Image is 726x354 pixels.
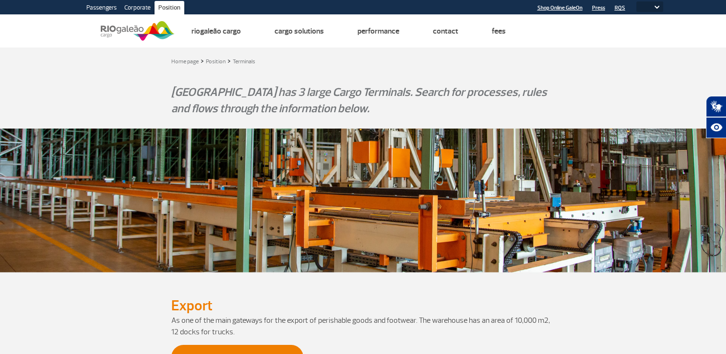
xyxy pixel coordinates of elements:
[171,297,555,315] h2: Export
[592,5,605,11] a: Press
[433,26,458,36] a: Contact
[206,58,226,65] a: Position
[357,26,399,36] a: Performance
[706,96,726,117] button: Open sign language translator.
[120,1,155,16] a: Corporate
[191,26,241,36] a: Riogaleão Cargo
[233,58,255,65] a: Terminals
[155,1,184,16] a: Position
[171,84,555,117] p: [GEOGRAPHIC_DATA] has 3 large Cargo Terminals. Search for processes, rules and flows through the ...
[615,5,625,11] a: RQS
[171,58,199,65] a: Home page
[274,26,324,36] a: Cargo Solutions
[83,1,120,16] a: Passengers
[706,117,726,138] button: Open assistive resources.
[537,5,583,11] a: Shop Online GaleOn
[201,55,204,66] a: >
[706,96,726,138] div: Hand Talk accessibility plugin.
[227,55,231,66] a: >
[171,315,555,338] p: As one of the main gateways for the export of perishable goods and footwear. The warehouse has an...
[492,26,506,36] a: Fees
